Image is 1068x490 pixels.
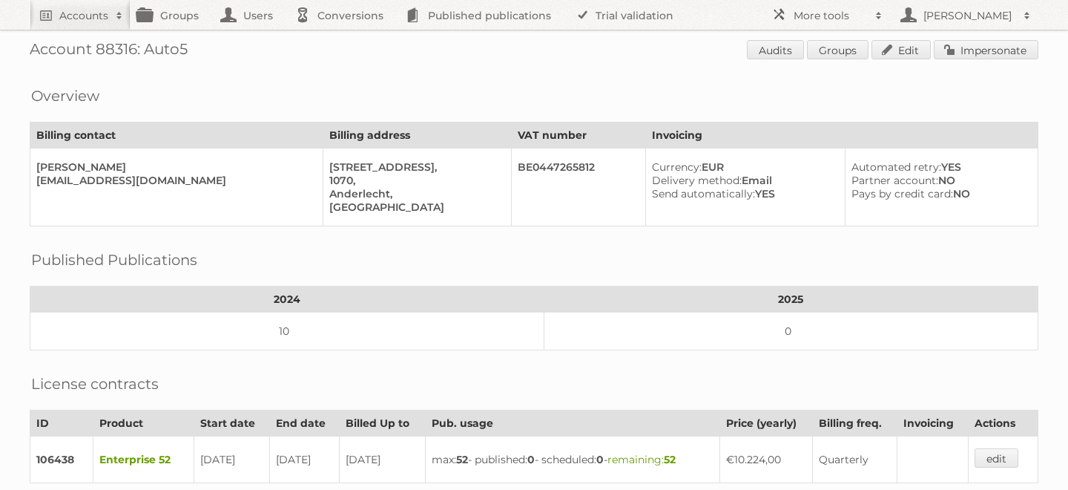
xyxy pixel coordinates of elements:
td: [DATE] [194,437,269,483]
div: EUR [652,160,833,174]
th: Billed Up to [340,411,425,437]
strong: 52 [664,453,676,466]
h2: Accounts [59,8,108,23]
a: edit [975,448,1018,468]
th: End date [269,411,339,437]
td: BE0447265812 [511,148,645,226]
a: Groups [807,40,868,59]
th: Price (yearly) [719,411,813,437]
div: Email [652,174,833,187]
th: 2024 [30,287,544,313]
h2: Overview [31,85,99,107]
span: Automated retry: [851,160,941,174]
span: Delivery method: [652,174,742,187]
th: Actions [968,411,1038,437]
td: [DATE] [340,437,425,483]
a: Impersonate [934,40,1038,59]
div: Anderlecht, [329,187,498,200]
a: Edit [871,40,931,59]
span: Send automatically: [652,187,755,200]
td: €10.224,00 [719,437,813,483]
td: max: - published: - scheduled: - [425,437,719,483]
strong: 0 [527,453,535,466]
th: Product [93,411,194,437]
h2: [PERSON_NAME] [920,8,1016,23]
span: Partner account: [851,174,938,187]
th: Billing contact [30,122,323,148]
h2: License contracts [31,373,159,395]
h2: More tools [794,8,868,23]
th: Invoicing [897,411,968,437]
h1: Account 88316: Auto5 [30,40,1038,62]
th: Billing address [323,122,511,148]
td: 10 [30,313,544,350]
div: 1070, [329,174,498,187]
td: 106438 [30,437,93,483]
td: 0 [544,313,1038,350]
span: Currency: [652,160,702,174]
th: VAT number [511,122,645,148]
td: [DATE] [269,437,339,483]
h2: Published Publications [31,249,197,271]
strong: 52 [456,453,468,466]
div: [STREET_ADDRESS], [329,160,498,174]
td: Quarterly [813,437,897,483]
td: Enterprise 52 [93,437,194,483]
div: YES [652,187,833,200]
div: [EMAIL_ADDRESS][DOMAIN_NAME] [36,174,311,187]
a: Audits [747,40,804,59]
span: Pays by credit card: [851,187,953,200]
th: Pub. usage [425,411,719,437]
div: [GEOGRAPHIC_DATA] [329,200,498,214]
div: NO [851,187,1026,200]
th: ID [30,411,93,437]
div: NO [851,174,1026,187]
th: Start date [194,411,269,437]
th: Invoicing [646,122,1038,148]
span: remaining: [607,453,676,466]
th: 2025 [544,287,1038,313]
div: [PERSON_NAME] [36,160,311,174]
strong: 0 [596,453,604,466]
th: Billing freq. [813,411,897,437]
div: YES [851,160,1026,174]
